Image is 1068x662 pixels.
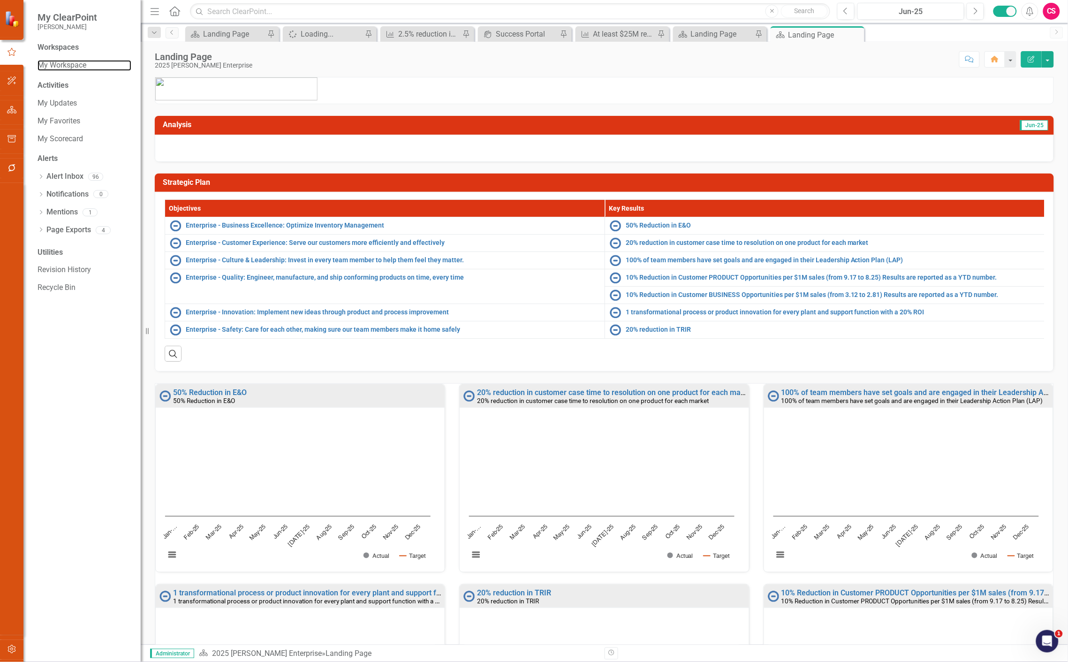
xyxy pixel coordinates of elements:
[969,524,986,540] text: Oct-25
[576,524,593,540] text: Jun-25
[38,98,131,109] a: My Updates
[382,524,400,541] text: Nov-25
[170,272,181,283] img: Not Started
[338,524,356,541] text: Sep-25
[173,596,458,605] small: 1 transformational process or product innovation for every plant and support function with a 20% ROI
[880,524,897,540] text: Jun-25
[38,265,131,275] a: Revision History
[593,28,655,40] div: At least $25M reduction in direct & indirect material costs
[770,524,787,540] text: Jan-…
[83,208,98,216] div: 1
[285,28,363,40] a: Loading...
[496,28,558,40] div: Success Portal
[38,282,131,293] a: Recycle Bin
[38,23,97,30] small: [PERSON_NAME]
[46,225,91,236] a: Page Exports
[186,222,600,229] a: Enterprise - Business Excellence: Optimize Inventory Management
[477,597,539,605] small: 20% reduction in TRIR
[301,28,363,40] div: Loading...
[186,326,600,333] a: Enterprise - Safety: Care for each other, making sure our team members make it home safely
[183,524,200,541] text: Feb-25
[163,121,602,129] h3: Analysis
[326,649,371,658] div: Landing Page
[764,384,1053,572] div: Double-Click to Edit
[477,588,551,597] a: 20% reduction in TRIR
[509,524,527,541] text: Mar-25
[173,388,247,397] a: 50% Reduction in E&O
[5,10,22,27] img: ClearPoint Strategy
[626,309,1040,316] a: 1 transformational process or product innovation for every plant and support function with a 20% ROI
[38,116,131,127] a: My Favorites
[155,62,252,69] div: 2025 [PERSON_NAME] Enterprise
[1036,630,1059,653] iframe: Intercom live chat
[605,287,1045,304] td: Double-Click to Edit Right Click for Context Menu
[199,648,598,659] div: »
[836,524,853,540] text: Apr-25
[1013,524,1030,541] text: Dec-25
[470,548,483,561] button: View chart menu, Chart
[159,390,171,402] img: Not Started
[383,28,460,40] a: 2.5% reduction in direct & indirect material costs (~$100M)
[160,417,435,570] svg: Interactive chart
[165,217,605,235] td: Double-Click to Edit Right Click for Context Menu
[205,524,222,541] text: Mar-25
[610,255,621,266] img: Not Started
[774,548,787,561] button: View chart menu, Chart
[463,591,475,602] img: Not Started
[361,524,378,540] text: Oct-25
[186,309,600,316] a: Enterprise - Innovation: Implement new ideas through product and process improvement
[93,190,108,198] div: 0
[626,274,1040,281] a: 10% Reduction in Customer PRODUCT Opportunities per $1M sales (from 9.17 to 8.25) Results are rep...
[795,7,815,15] span: Search
[605,269,1045,287] td: Double-Click to Edit Right Click for Context Menu
[159,591,171,602] img: Not Started
[160,417,440,570] div: Chart. Highcharts interactive chart.
[186,239,600,246] a: Enterprise - Customer Experience: Serve our customers more efficiently and effectively
[605,235,1045,252] td: Double-Click to Edit Right Click for Context Menu
[173,397,235,404] small: 50% Reduction in E&O
[188,28,265,40] a: Landing Page
[990,524,1007,541] text: Nov-25
[165,321,605,339] td: Double-Click to Edit Right Click for Context Menu
[212,649,322,658] a: 2025 [PERSON_NAME] Enterprise
[605,252,1045,269] td: Double-Click to Edit Right Click for Context Menu
[173,588,513,597] a: 1 transformational process or product innovation for every plant and support function with a 20% ROI
[704,552,730,560] button: Show Target
[1008,552,1034,560] button: Show Target
[477,397,709,404] small: 20% reduction in customer case time to resolution on one product for each market
[781,5,828,18] button: Search
[605,321,1045,339] td: Double-Click to Edit Right Click for Context Menu
[316,524,333,541] text: Aug-25
[610,289,621,301] img: Not Started
[665,524,682,540] text: Oct-25
[768,591,779,602] img: Not Started
[38,247,131,258] div: Utilities
[861,6,961,17] div: Jun-25
[857,524,875,542] text: May-25
[610,272,621,283] img: Not Started
[487,524,505,541] text: Feb-25
[38,134,131,145] a: My Scorecard
[88,173,103,181] div: 96
[813,524,831,541] text: Mar-25
[591,524,615,548] text: [DATE]-25
[459,384,749,572] div: Double-Click to Edit
[287,524,311,548] text: [DATE]-25
[626,326,1040,333] a: 20% reduction in TRIR
[532,524,549,540] text: Apr-25
[46,189,89,200] a: Notifications
[190,3,830,20] input: Search ClearPoint...
[620,524,637,541] text: Aug-25
[186,257,600,264] a: Enterprise - Culture & Leadership: Invest in every team member to help them feel they matter.
[857,3,964,20] button: Jun-25
[170,220,181,231] img: Not Started
[791,524,809,541] text: Feb-25
[398,28,460,40] div: 2.5% reduction in direct & indirect material costs (~$100M)
[38,60,131,71] a: My Workspace
[477,388,754,397] a: 20% reduction in customer case time to resolution on one product for each market
[946,524,963,541] text: Sep-25
[924,524,941,541] text: Aug-25
[553,524,571,542] text: May-25
[626,257,1040,264] a: 100% of team members have set goals and are engaged in their Leadership Action Plan (LAP)
[769,417,1044,570] svg: Interactive chart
